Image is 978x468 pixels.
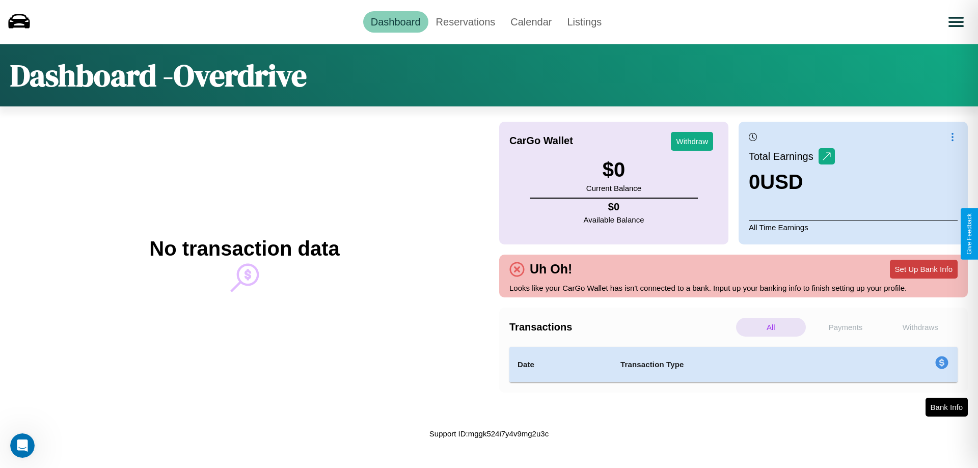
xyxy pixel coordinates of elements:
[749,171,835,194] h3: 0 USD
[518,359,604,371] h4: Date
[509,347,958,382] table: simple table
[503,11,559,33] a: Calendar
[428,11,503,33] a: Reservations
[509,135,573,147] h4: CarGo Wallet
[429,427,549,441] p: Support ID: mggk524i7y4v9mg2u3c
[811,318,881,337] p: Payments
[942,8,970,36] button: Open menu
[559,11,609,33] a: Listings
[885,318,955,337] p: Withdraws
[890,260,958,279] button: Set Up Bank Info
[966,213,973,255] div: Give Feedback
[10,54,307,96] h1: Dashboard - Overdrive
[926,398,968,417] button: Bank Info
[525,262,577,277] h4: Uh Oh!
[749,220,958,234] p: All Time Earnings
[584,201,644,213] h4: $ 0
[149,237,339,260] h2: No transaction data
[586,158,641,181] h3: $ 0
[363,11,428,33] a: Dashboard
[584,213,644,227] p: Available Balance
[736,318,806,337] p: All
[10,433,35,458] iframe: Intercom live chat
[509,281,958,295] p: Looks like your CarGo Wallet has isn't connected to a bank. Input up your banking info to finish ...
[671,132,713,151] button: Withdraw
[586,181,641,195] p: Current Balance
[749,147,819,166] p: Total Earnings
[509,321,733,333] h4: Transactions
[620,359,852,371] h4: Transaction Type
